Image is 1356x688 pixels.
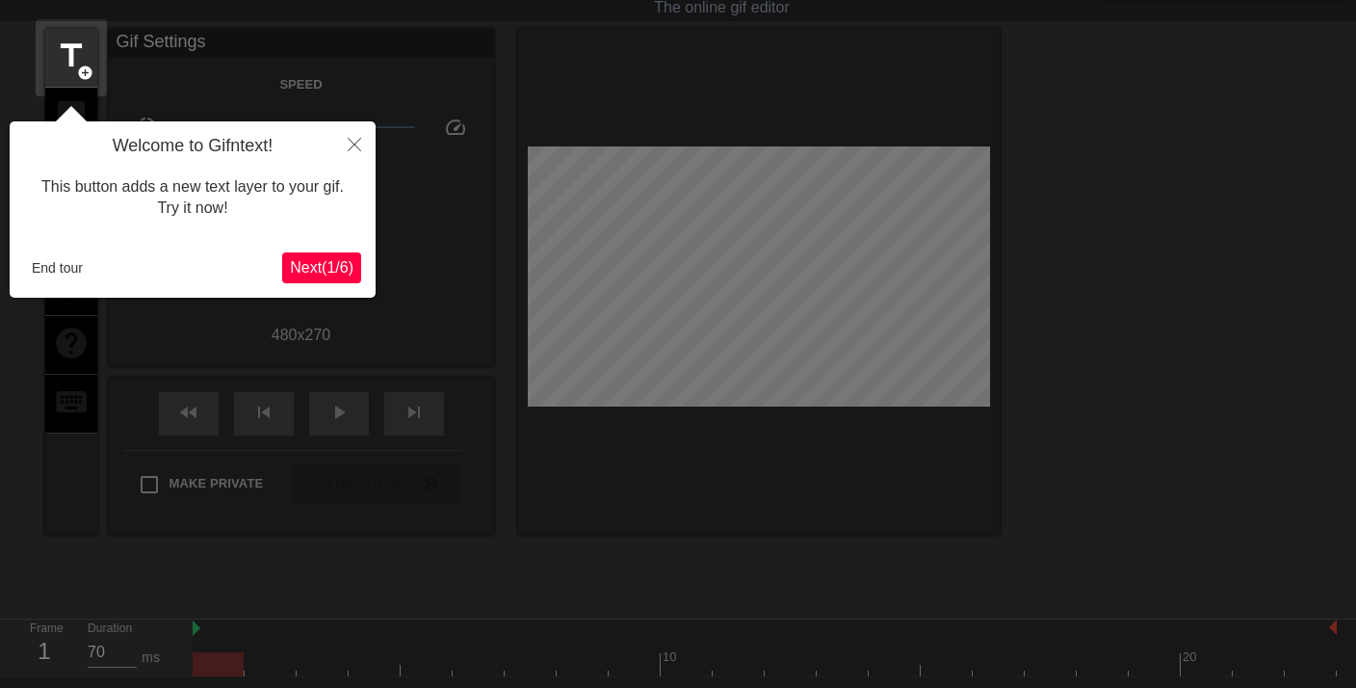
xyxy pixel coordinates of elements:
[333,121,376,166] button: Close
[24,157,361,239] div: This button adds a new text layer to your gif. Try it now!
[282,252,361,283] button: Next
[24,253,91,282] button: End tour
[24,136,361,157] h4: Welcome to Gifntext!
[290,259,353,276] span: Next ( 1 / 6 )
